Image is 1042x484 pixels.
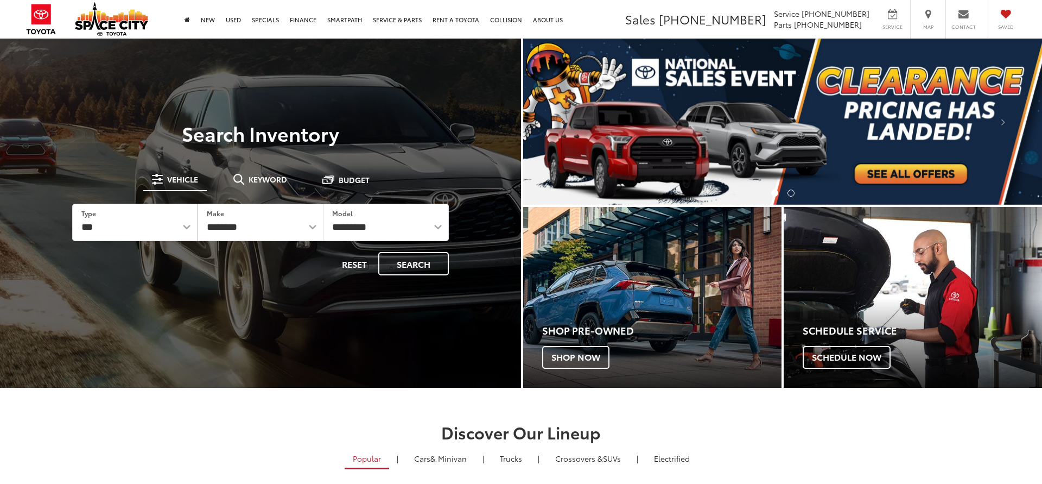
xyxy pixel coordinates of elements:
[802,8,869,19] span: [PHONE_NUMBER]
[916,23,940,30] span: Map
[784,207,1042,388] a: Schedule Service Schedule Now
[542,325,781,336] h4: Shop Pre-Owned
[774,19,792,30] span: Parts
[480,453,487,464] li: |
[951,23,976,30] span: Contact
[523,39,1042,205] section: Carousel section with vehicle pictures - may contain disclaimers.
[774,8,799,19] span: Service
[625,10,656,28] span: Sales
[249,175,287,183] span: Keyword
[523,207,781,388] a: Shop Pre-Owned Shop Now
[535,453,542,464] li: |
[634,453,641,464] li: |
[81,209,96,218] label: Type
[167,175,198,183] span: Vehicle
[75,2,148,36] img: Space City Toyota
[994,23,1018,30] span: Saved
[787,190,795,197] li: Go to slide number 2.
[784,207,1042,388] div: Toyota
[492,449,530,468] a: Trucks
[339,176,370,184] span: Budget
[394,453,401,464] li: |
[880,23,905,30] span: Service
[794,19,862,30] span: [PHONE_NUMBER]
[964,60,1042,183] button: Click to view next picture.
[523,39,1042,205] div: carousel slide number 1 of 2
[46,122,475,144] h3: Search Inventory
[542,346,609,369] span: Shop Now
[345,449,389,469] a: Popular
[771,190,778,197] li: Go to slide number 1.
[332,209,353,218] label: Model
[333,252,376,275] button: Reset
[378,252,449,275] button: Search
[523,207,781,388] div: Toyota
[430,453,467,464] span: & Minivan
[646,449,698,468] a: Electrified
[138,423,904,441] h2: Discover Our Lineup
[803,325,1042,336] h4: Schedule Service
[406,449,475,468] a: Cars
[547,449,629,468] a: SUVs
[659,10,766,28] span: [PHONE_NUMBER]
[555,453,603,464] span: Crossovers &
[523,39,1042,205] img: Clearance Pricing Has Landed
[207,209,224,218] label: Make
[523,60,601,183] button: Click to view previous picture.
[803,346,891,369] span: Schedule Now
